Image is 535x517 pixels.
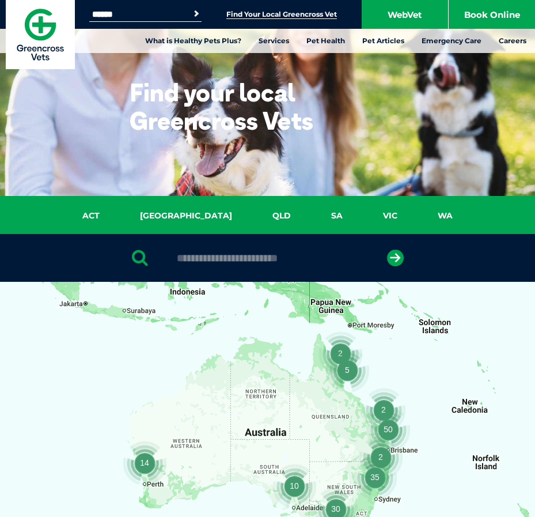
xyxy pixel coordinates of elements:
[318,331,362,375] div: 2
[250,29,298,53] a: Services
[366,407,410,451] div: 50
[130,78,357,135] h1: Find your local Greencross Vets
[62,209,120,222] a: ACT
[363,209,418,222] a: VIC
[123,441,166,485] div: 14
[252,209,311,222] a: QLD
[418,209,473,222] a: WA
[120,209,252,222] a: [GEOGRAPHIC_DATA]
[354,29,413,53] a: Pet Articles
[490,29,535,53] a: Careers
[362,388,405,432] div: 2
[226,10,337,19] a: Find Your Local Greencross Vet
[413,29,490,53] a: Emergency Care
[353,455,397,499] div: 35
[325,348,369,392] div: 5
[298,29,354,53] a: Pet Health
[136,29,250,53] a: What is Healthy Pets Plus?
[272,464,316,508] div: 10
[359,435,403,479] div: 2
[191,8,202,20] button: Search
[311,209,363,222] a: SA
